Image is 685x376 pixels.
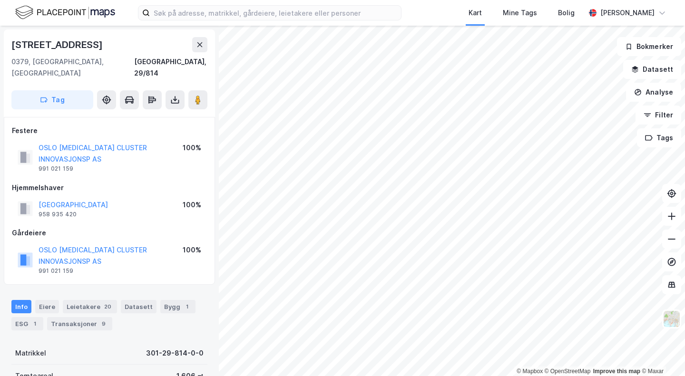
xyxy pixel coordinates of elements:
[146,347,204,359] div: 301-29-814-0-0
[593,368,640,375] a: Improve this map
[63,300,117,313] div: Leietakere
[663,310,681,328] img: Z
[11,317,43,330] div: ESG
[558,7,575,19] div: Bolig
[11,90,93,109] button: Tag
[623,60,681,79] button: Datasett
[637,128,681,147] button: Tags
[47,317,112,330] div: Transaksjoner
[626,83,681,102] button: Analyse
[11,37,105,52] div: [STREET_ADDRESS]
[15,4,115,21] img: logo.f888ab2527a4732fd821a326f86c7f29.svg
[617,37,681,56] button: Bokmerker
[11,56,134,79] div: 0379, [GEOGRAPHIC_DATA], [GEOGRAPHIC_DATA]
[30,319,39,328] div: 1
[39,267,73,275] div: 991 021 159
[150,6,401,20] input: Søk på adresse, matrikkel, gårdeiere, leietakere eller personer
[15,347,46,359] div: Matrikkel
[503,7,537,19] div: Mine Tags
[102,302,113,311] div: 20
[39,165,73,173] div: 991 021 159
[121,300,157,313] div: Datasett
[12,227,207,239] div: Gårdeiere
[637,330,685,376] iframe: Chat Widget
[12,125,207,136] div: Festere
[183,244,201,256] div: 100%
[39,211,77,218] div: 958 935 420
[12,182,207,193] div: Hjemmelshaver
[183,142,201,154] div: 100%
[469,7,482,19] div: Kart
[600,7,655,19] div: [PERSON_NAME]
[99,319,108,328] div: 9
[183,199,201,211] div: 100%
[517,368,543,375] a: Mapbox
[134,56,207,79] div: [GEOGRAPHIC_DATA], 29/814
[545,368,591,375] a: OpenStreetMap
[160,300,196,313] div: Bygg
[637,330,685,376] div: Kontrollprogram for chat
[35,300,59,313] div: Eiere
[11,300,31,313] div: Info
[182,302,192,311] div: 1
[636,106,681,125] button: Filter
